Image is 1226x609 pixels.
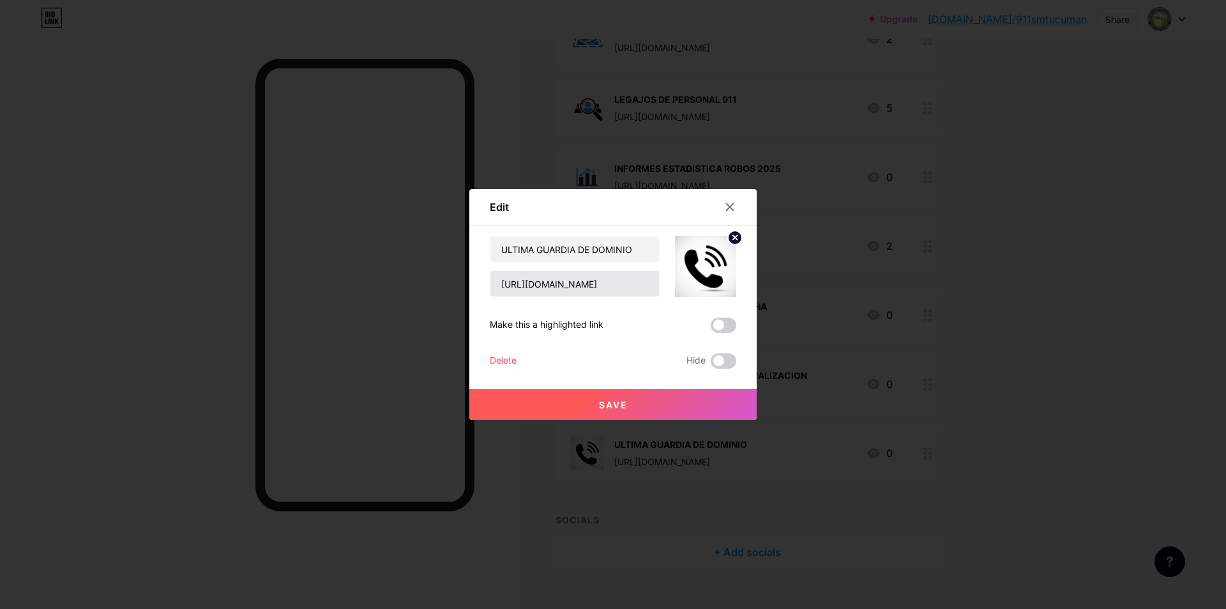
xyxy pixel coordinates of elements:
[490,199,509,215] div: Edit
[490,271,659,297] input: URL
[675,236,736,297] img: link_thumbnail
[490,353,517,369] div: Delete
[490,236,659,262] input: Title
[469,389,757,420] button: Save
[686,353,706,369] span: Hide
[599,399,628,410] span: Save
[490,318,603,333] div: Make this a highlighted link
